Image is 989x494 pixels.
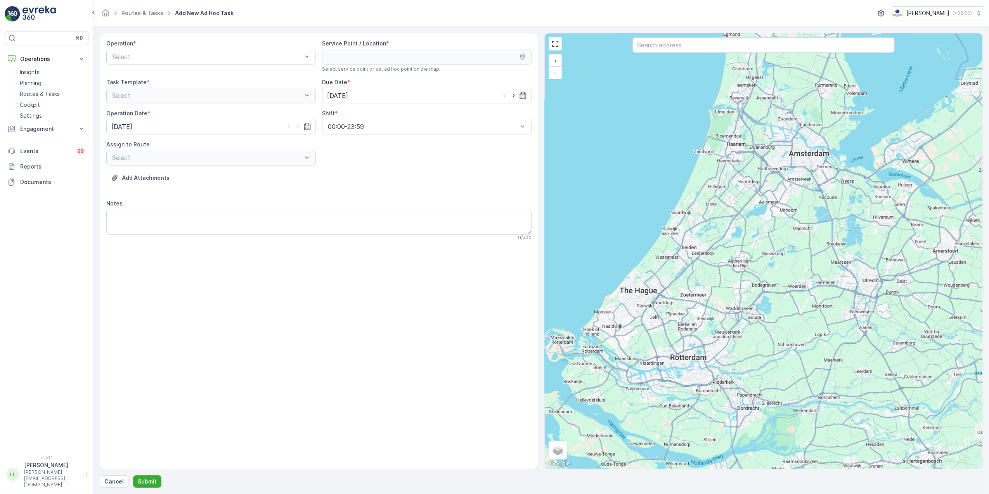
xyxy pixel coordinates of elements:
p: Events [20,147,71,155]
button: Engagement [5,121,88,137]
button: Submit [133,475,161,488]
span: Select service point or set ad hoc point on the map. [322,66,440,72]
a: Settings [17,110,88,121]
p: Cockpit [20,101,40,109]
a: View Fullscreen [549,38,561,50]
img: basis-logo_rgb2x.png [892,9,903,17]
p: ⌘B [75,35,83,41]
img: logo [5,6,20,22]
p: Engagement [20,125,73,133]
img: Google [547,459,572,469]
label: Task Template [106,79,147,85]
img: logo_light-DOdMpM7g.png [23,6,56,22]
p: 0 / 500 [518,235,532,241]
p: [PERSON_NAME] [24,461,81,469]
a: Reports [5,159,88,174]
span: + [554,57,557,64]
a: Documents [5,174,88,190]
button: Upload File [106,172,174,184]
a: Planning [17,78,88,89]
input: Search address [632,37,895,53]
p: Reports [20,163,85,170]
a: Events99 [5,143,88,159]
label: Operation Date [106,110,147,117]
p: Planning [20,79,42,87]
label: Operation [106,40,133,47]
a: Routes & Tasks [17,89,88,99]
p: Cancel [104,478,124,485]
span: v 1.51.1 [5,455,88,460]
p: Operations [20,55,73,63]
a: Cockpit [17,99,88,110]
p: 99 [78,148,84,154]
a: Layers [549,442,566,459]
label: Shift [322,110,335,117]
span: − [554,69,558,76]
a: Open this area in Google Maps (opens a new window) [547,459,572,469]
button: Cancel [100,475,128,488]
button: Operations [5,51,88,67]
label: Notes [106,200,123,207]
p: Add Attachments [122,174,170,182]
a: Zoom In [549,55,561,67]
input: dd/mm/yyyy [322,88,532,103]
p: [PERSON_NAME][EMAIL_ADDRESS][DOMAIN_NAME] [24,469,81,488]
button: [PERSON_NAME](+02:00) [892,6,983,20]
a: Routes & Tasks [121,10,163,16]
a: Homepage [101,12,110,18]
div: LL [7,468,19,481]
p: Select [112,52,302,61]
label: Assign to Route [106,141,150,148]
button: LL[PERSON_NAME][PERSON_NAME][EMAIL_ADDRESS][DOMAIN_NAME] [5,461,88,488]
p: Documents [20,178,85,186]
p: Submit [138,478,157,485]
p: Settings [20,112,42,120]
label: Service Point / Location [322,40,386,47]
p: ( +02:00 ) [953,10,972,16]
label: Due Date [322,79,347,85]
p: [PERSON_NAME] [906,9,949,17]
input: dd/mm/yyyy [106,119,316,134]
a: Insights [17,67,88,78]
p: Insights [20,68,40,76]
span: Add New Ad Hoc Task [173,9,235,17]
p: Routes & Tasks [20,90,60,98]
a: Zoom Out [549,67,561,78]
